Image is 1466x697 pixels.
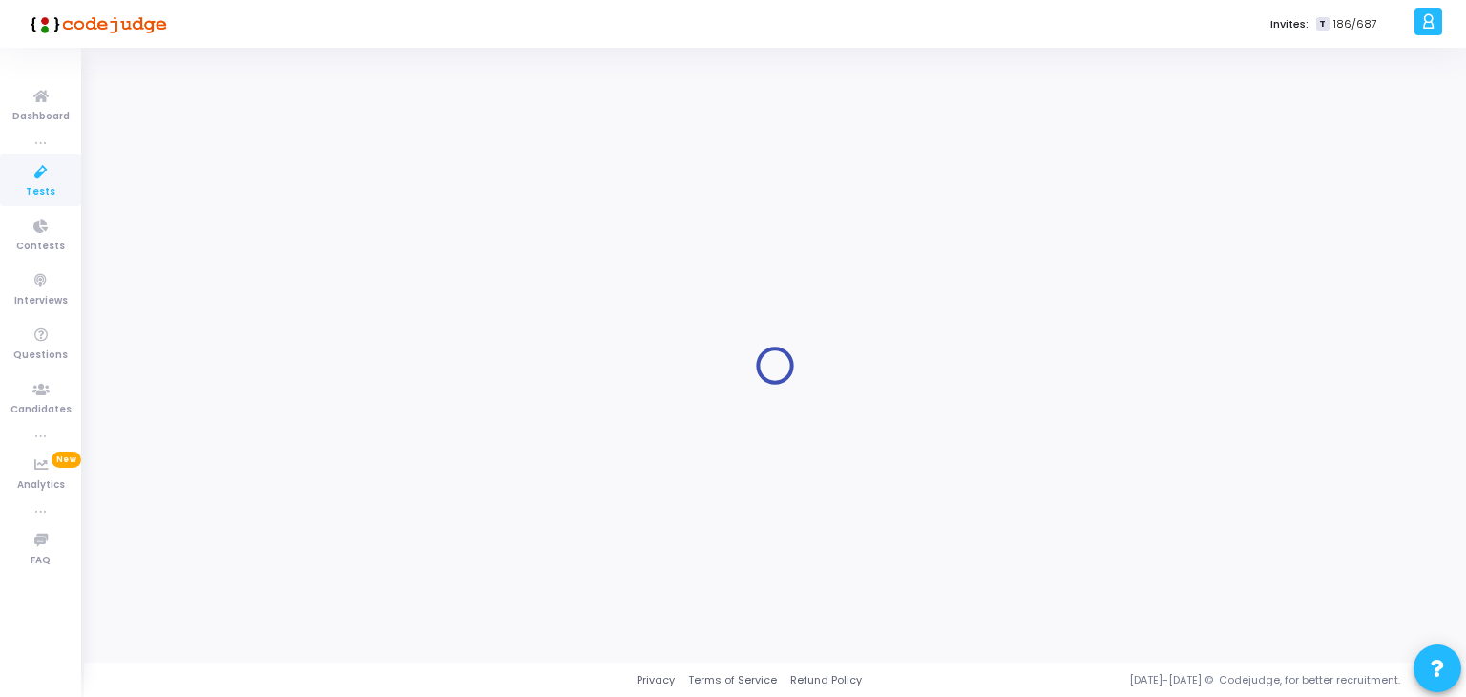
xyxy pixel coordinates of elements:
span: New [52,452,81,468]
a: Terms of Service [688,672,777,688]
label: Invites: [1270,16,1309,32]
span: 186/687 [1333,16,1377,32]
span: Dashboard [12,109,70,125]
div: [DATE]-[DATE] © Codejudge, for better recruitment. [862,672,1442,688]
span: Tests [26,184,55,201]
span: FAQ [31,553,51,569]
span: Analytics [17,477,65,494]
a: Privacy [637,672,675,688]
span: T [1316,17,1329,32]
span: Questions [13,348,68,364]
a: Refund Policy [790,672,862,688]
span: Interviews [14,293,68,309]
img: logo [24,5,167,43]
span: Candidates [10,402,72,418]
span: Contests [16,239,65,255]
